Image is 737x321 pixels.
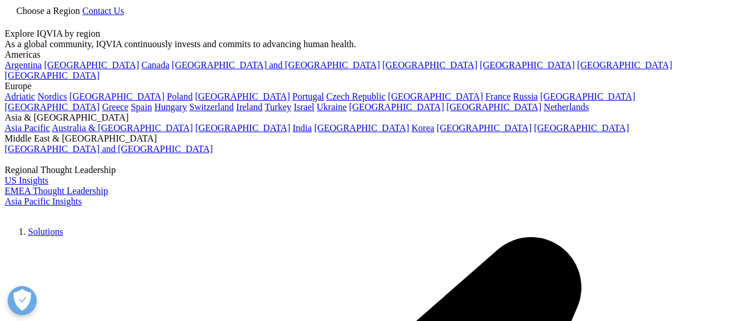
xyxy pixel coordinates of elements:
[292,91,324,101] a: Portugal
[44,60,139,70] a: [GEOGRAPHIC_DATA]
[69,91,164,101] a: [GEOGRAPHIC_DATA]
[5,70,100,80] a: [GEOGRAPHIC_DATA]
[5,123,50,133] a: Asia Pacific
[349,102,444,112] a: [GEOGRAPHIC_DATA]
[167,91,192,101] a: Poland
[388,91,483,101] a: [GEOGRAPHIC_DATA]
[534,123,629,133] a: [GEOGRAPHIC_DATA]
[577,60,672,70] a: [GEOGRAPHIC_DATA]
[5,39,732,50] div: As a global community, IQVIA continuously invests and commits to advancing human health.
[28,227,63,237] a: Solutions
[5,112,732,123] div: Asia & [GEOGRAPHIC_DATA]
[485,91,511,101] a: France
[5,196,82,206] a: Asia Pacific Insights
[5,60,42,70] a: Argentina
[82,6,124,16] a: Contact Us
[5,102,100,112] a: [GEOGRAPHIC_DATA]
[326,91,386,101] a: Czech Republic
[411,123,434,133] a: Korea
[5,165,732,175] div: Regional Thought Leadership
[195,91,290,101] a: [GEOGRAPHIC_DATA]
[544,102,588,112] a: Netherlands
[540,91,635,101] a: [GEOGRAPHIC_DATA]
[265,102,291,112] a: Turkey
[5,133,732,144] div: Middle East & [GEOGRAPHIC_DATA]
[446,102,541,112] a: [GEOGRAPHIC_DATA]
[5,29,732,39] div: Explore IQVIA by region
[382,60,477,70] a: [GEOGRAPHIC_DATA]
[16,6,80,16] span: Choose a Region
[236,102,262,112] a: Ireland
[154,102,187,112] a: Hungary
[189,102,234,112] a: Switzerland
[317,102,347,112] a: Ukraine
[5,175,48,185] a: US Insights
[5,81,732,91] div: Europe
[102,102,128,112] a: Greece
[5,186,108,196] a: EMEA Thought Leadership
[8,286,37,315] button: Open Preferences
[131,102,151,112] a: Spain
[436,123,531,133] a: [GEOGRAPHIC_DATA]
[37,91,67,101] a: Nordics
[52,123,193,133] a: Australia & [GEOGRAPHIC_DATA]
[513,91,538,101] a: Russia
[195,123,290,133] a: [GEOGRAPHIC_DATA]
[5,91,35,101] a: Adriatic
[5,50,732,60] div: Americas
[292,123,312,133] a: India
[5,144,213,154] a: [GEOGRAPHIC_DATA] and [GEOGRAPHIC_DATA]
[142,60,170,70] a: Canada
[479,60,574,70] a: [GEOGRAPHIC_DATA]
[294,102,315,112] a: Israel
[172,60,380,70] a: [GEOGRAPHIC_DATA] and [GEOGRAPHIC_DATA]
[314,123,409,133] a: [GEOGRAPHIC_DATA]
